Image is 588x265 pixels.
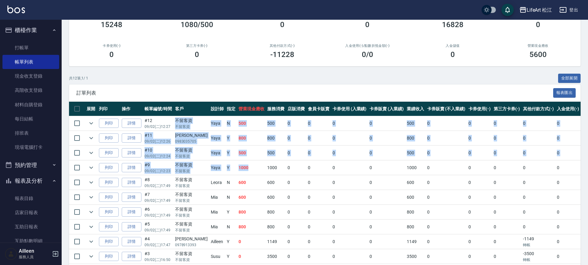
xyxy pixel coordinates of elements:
a: 詳情 [122,119,141,128]
td: 800 [266,205,286,219]
p: 09/02 (二) 16:50 [145,257,172,263]
td: 0 [286,220,306,234]
th: 展開 [85,102,97,116]
td: 1149 [266,234,286,249]
h3: 15248 [101,20,122,29]
a: 互助日報表 [2,220,59,234]
td: 0 [368,146,405,160]
td: 0 [467,234,492,249]
td: 3500 [405,249,426,264]
td: 0 [521,116,555,131]
td: 0 [426,249,467,264]
p: 不留客資 [175,227,208,233]
button: expand row [87,163,96,172]
td: 0 [368,220,405,234]
td: 0 [492,234,522,249]
td: 0 [426,205,467,219]
td: 0 [467,220,492,234]
td: #11 [143,131,174,145]
div: [PERSON_NAME] [175,236,208,242]
td: 0 [492,190,522,205]
td: 1000 [405,161,426,175]
td: 0 [286,205,306,219]
a: 店家日報表 [2,206,59,220]
td: 0 [286,234,306,249]
p: 0978913393 [175,242,208,248]
td: 800 [266,131,286,145]
td: 0 [331,205,368,219]
p: 09/02 (二) 12:23 [145,168,172,174]
th: 帳單編號/時間 [143,102,174,116]
td: 0 [331,220,368,234]
td: 0 [492,205,522,219]
td: 0 [286,190,306,205]
td: 0 [306,249,331,264]
td: 0 [467,161,492,175]
td: 0 [467,205,492,219]
td: 0 [521,161,555,175]
p: 不留客資 [175,198,208,203]
td: 0 [426,131,467,145]
td: 800 [237,220,266,234]
th: 客戶 [174,102,209,116]
td: 0 [521,220,555,234]
a: 報表匯出 [553,90,576,96]
td: #9 [143,161,174,175]
td: 3500 [266,249,286,264]
td: Y [225,146,237,160]
td: 0 [492,175,522,190]
button: expand row [87,133,96,143]
a: 帳單列表 [2,55,59,69]
td: Mia [209,205,225,219]
td: 1149 [405,234,426,249]
td: 0 [306,234,331,249]
p: 不留客資 [175,213,208,218]
td: 0 [555,175,581,190]
td: 0 [555,190,581,205]
button: 報表匯出 [553,88,576,98]
button: LifeArt 松江 [517,4,555,16]
td: #8 [143,175,174,190]
h3: 16828 [442,20,463,29]
td: #4 [143,234,174,249]
a: 詳情 [122,237,141,247]
td: 0 [555,161,581,175]
h3: 0 /0 [362,50,373,59]
th: 入金使用(-) [555,102,581,116]
th: 其他付款方式(-) [521,102,555,116]
td: 0 [368,234,405,249]
td: 500 [405,116,426,131]
button: 列印 [99,133,119,143]
h3: 0 [195,50,199,59]
p: 09/02 (二) 12:24 [145,153,172,159]
div: 不留客資 [175,117,208,124]
th: 業績收入 [405,102,426,116]
div: 不留客資 [175,147,208,153]
p: 0983035705 [175,139,208,144]
td: Leora [209,175,225,190]
p: 不留客資 [175,153,208,159]
td: 0 [368,190,405,205]
td: Yaya [209,146,225,160]
td: 0 [368,249,405,264]
td: Susu [209,249,225,264]
td: 600 [266,175,286,190]
p: 09/02 (二) 17:47 [145,242,172,248]
th: 卡券販賣 (入業績) [368,102,405,116]
td: 800 [405,220,426,234]
td: #10 [143,146,174,160]
td: 1000 [237,161,266,175]
td: 0 [286,175,306,190]
p: 09/02 (二) 17:49 [145,183,172,189]
td: 0 [521,190,555,205]
p: 不留客資 [175,168,208,174]
td: #7 [143,190,174,205]
th: 會員卡販賣 [306,102,331,116]
td: 0 [331,131,368,145]
td: 0 [426,116,467,131]
h2: 營業現金應收 [503,44,573,48]
td: 500 [237,146,266,160]
h3: 1080/500 [181,20,214,29]
img: Logo [7,6,25,13]
a: 詳情 [122,193,141,202]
